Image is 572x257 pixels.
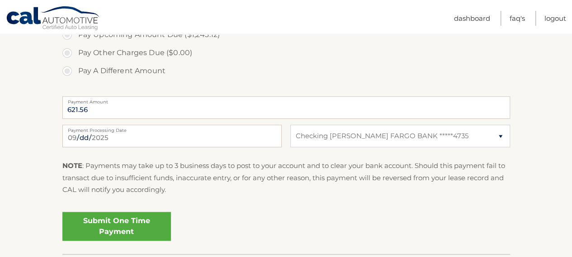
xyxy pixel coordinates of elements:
strong: NOTE [62,161,82,170]
a: Cal Automotive [6,6,101,32]
a: Logout [544,11,566,26]
input: Payment Amount [62,96,510,119]
label: Payment Amount [62,96,510,103]
a: Submit One Time Payment [62,212,171,241]
label: Payment Processing Date [62,125,282,132]
a: FAQ's [510,11,525,26]
input: Payment Date [62,125,282,147]
label: Pay Upcoming Amount Due ($1,243.12) [62,26,510,44]
label: Pay Other Charges Due ($0.00) [62,44,510,62]
label: Pay A Different Amount [62,62,510,80]
p: : Payments may take up to 3 business days to post to your account and to clear your bank account.... [62,160,510,196]
a: Dashboard [454,11,490,26]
